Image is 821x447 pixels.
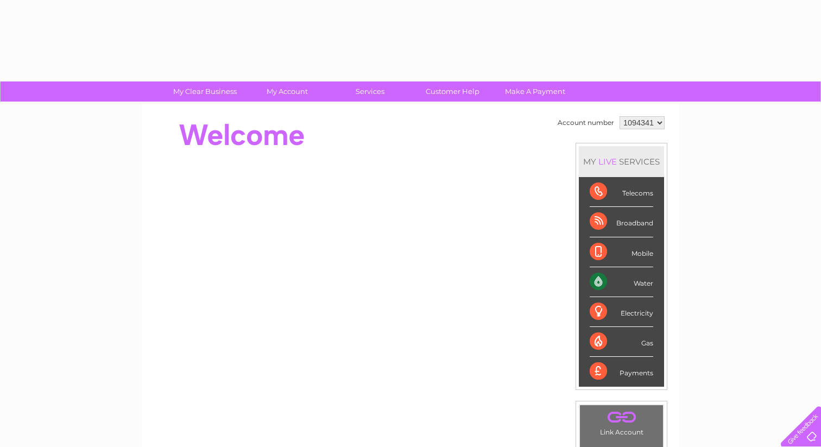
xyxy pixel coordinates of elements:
a: My Clear Business [160,81,250,102]
a: . [583,408,660,427]
a: Make A Payment [490,81,580,102]
a: My Account [243,81,332,102]
div: LIVE [596,156,619,167]
div: Telecoms [590,177,653,207]
div: Payments [590,357,653,386]
div: Water [590,267,653,297]
div: Mobile [590,237,653,267]
div: MY SERVICES [579,146,664,177]
td: Link Account [579,405,664,439]
a: Customer Help [408,81,497,102]
td: Account number [555,114,617,132]
a: Services [325,81,415,102]
div: Gas [590,327,653,357]
div: Electricity [590,297,653,327]
div: Broadband [590,207,653,237]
